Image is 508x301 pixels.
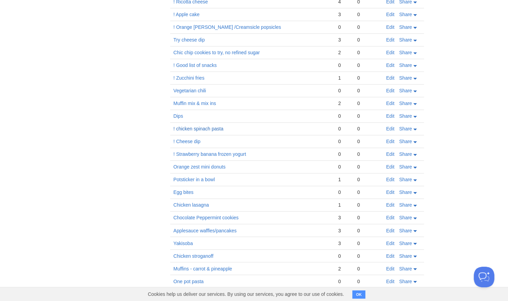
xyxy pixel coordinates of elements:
[174,266,232,271] a: Muffins - carrot & pineapple
[338,24,350,30] div: 0
[357,11,379,18] div: 0
[386,50,394,55] a: Edit
[174,62,217,68] a: ! Good list of snacks
[399,202,412,208] span: Share
[174,151,246,157] a: ! Strawberry banana frozen yogurt
[338,88,350,94] div: 0
[338,215,350,221] div: 3
[174,126,224,131] a: ! chicken spinach pasta
[386,113,394,119] a: Edit
[357,240,379,246] div: 0
[174,202,209,208] a: Chicken lasagna
[357,24,379,30] div: 0
[357,227,379,233] div: 0
[338,126,350,132] div: 0
[174,24,281,30] a: ! Orange [PERSON_NAME] /Creamsicle popsicles
[338,227,350,233] div: 3
[174,215,239,220] a: Chocolate Peppermint cookies
[386,228,394,233] a: Edit
[174,278,204,284] a: One pot pasta
[357,100,379,106] div: 0
[357,215,379,221] div: 0
[338,265,350,271] div: 2
[399,101,412,106] span: Share
[338,37,350,43] div: 3
[386,202,394,208] a: Edit
[399,62,412,68] span: Share
[338,189,350,195] div: 0
[386,88,394,93] a: Edit
[386,278,394,284] a: Edit
[338,113,350,119] div: 0
[174,189,193,195] a: Egg bites
[357,75,379,81] div: 0
[386,101,394,106] a: Edit
[338,11,350,18] div: 3
[386,189,394,195] a: Edit
[357,278,379,284] div: 0
[357,202,379,208] div: 0
[357,253,379,259] div: 0
[386,215,394,220] a: Edit
[386,62,394,68] a: Edit
[174,50,260,55] a: Chic chip cookies to try, no refined sugar
[386,126,394,131] a: Edit
[386,240,394,246] a: Edit
[357,113,379,119] div: 0
[357,265,379,271] div: 0
[386,151,394,157] a: Edit
[357,62,379,68] div: 0
[141,287,351,301] span: Cookies help us deliver our services. By using our services, you agree to our use of cookies.
[174,240,193,246] a: Yakisoba
[399,12,412,17] span: Share
[174,113,183,119] a: Dips
[386,253,394,258] a: Edit
[357,176,379,183] div: 0
[357,189,379,195] div: 0
[399,278,412,284] span: Share
[357,126,379,132] div: 0
[386,139,394,144] a: Edit
[399,164,412,170] span: Share
[338,100,350,106] div: 2
[338,253,350,259] div: 0
[174,101,216,106] a: Muffin mix & mix ins
[338,278,350,284] div: 0
[174,253,213,258] a: Chicken stroganoff
[399,253,412,258] span: Share
[386,24,394,30] a: Edit
[338,138,350,144] div: 0
[399,177,412,182] span: Share
[338,75,350,81] div: 1
[399,113,412,119] span: Share
[174,75,204,81] a: ! Zucchini fries
[399,139,412,144] span: Share
[399,37,412,43] span: Share
[357,164,379,170] div: 0
[474,267,494,287] iframe: Help Scout Beacon - Open
[174,12,200,17] a: ! Apple cake
[357,88,379,94] div: 0
[357,138,379,144] div: 0
[338,62,350,68] div: 0
[386,164,394,170] a: Edit
[399,215,412,220] span: Share
[352,290,366,299] button: OK
[174,177,215,182] a: Potsticker in a bowl
[399,24,412,30] span: Share
[174,139,201,144] a: ! Cheese dip
[399,240,412,246] span: Share
[174,164,226,170] a: Orange zest mini donuts
[357,151,379,157] div: 0
[338,176,350,183] div: 1
[399,189,412,195] span: Share
[174,88,206,93] a: Vegetarian chili
[174,228,237,233] a: Applesauce waffles/pancakes
[399,126,412,131] span: Share
[174,37,205,43] a: Try cheese dip
[386,177,394,182] a: Edit
[386,37,394,43] a: Edit
[399,88,412,93] span: Share
[357,37,379,43] div: 0
[386,75,394,81] a: Edit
